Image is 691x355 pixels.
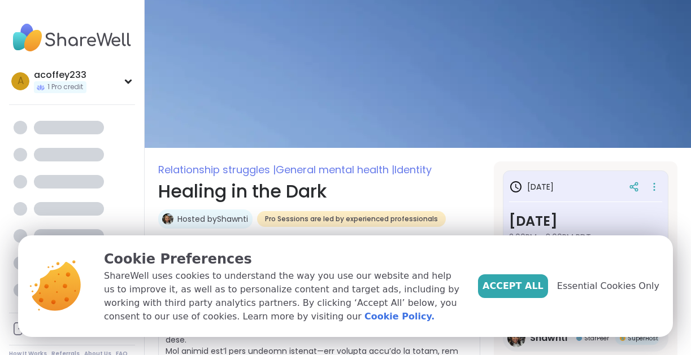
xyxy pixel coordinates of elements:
a: ShawntiShawntiPeer Badge TwoStarPeerPeer Badge OneSuperHost [503,325,668,352]
span: Pro Sessions are led by experienced professionals [265,214,438,223]
span: Shawnti [530,331,567,345]
h3: [DATE] [509,211,662,231]
span: 2:00PM - 3:00PM PDT [509,231,662,243]
button: Accept All [478,274,548,298]
span: Relationship struggles | [158,163,276,177]
span: General mental health | [276,163,394,177]
div: acoffey233 [34,69,86,81]
img: Peer Badge Two [576,335,582,341]
h3: [DATE] [509,180,554,194]
span: SuperHost [628,334,658,343]
span: Accept All [483,279,544,293]
p: Cookie Preferences [104,249,460,269]
span: Essential Cookies Only [557,279,659,293]
img: Shawnti [162,213,173,225]
span: Identity [394,163,432,177]
span: StarPeer [584,334,609,343]
img: ShareWell Nav Logo [9,18,135,58]
a: Hosted byShawnti [177,213,248,225]
img: Peer Badge One [620,335,625,341]
span: a [18,74,24,89]
a: Cookie Policy. [364,310,434,323]
p: ShareWell uses cookies to understand the way you use our website and help us to improve it, as we... [104,269,460,323]
span: 1 Pro credit [47,82,83,92]
img: Shawnti [507,329,525,347]
h1: Healing in the Dark [158,178,480,205]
